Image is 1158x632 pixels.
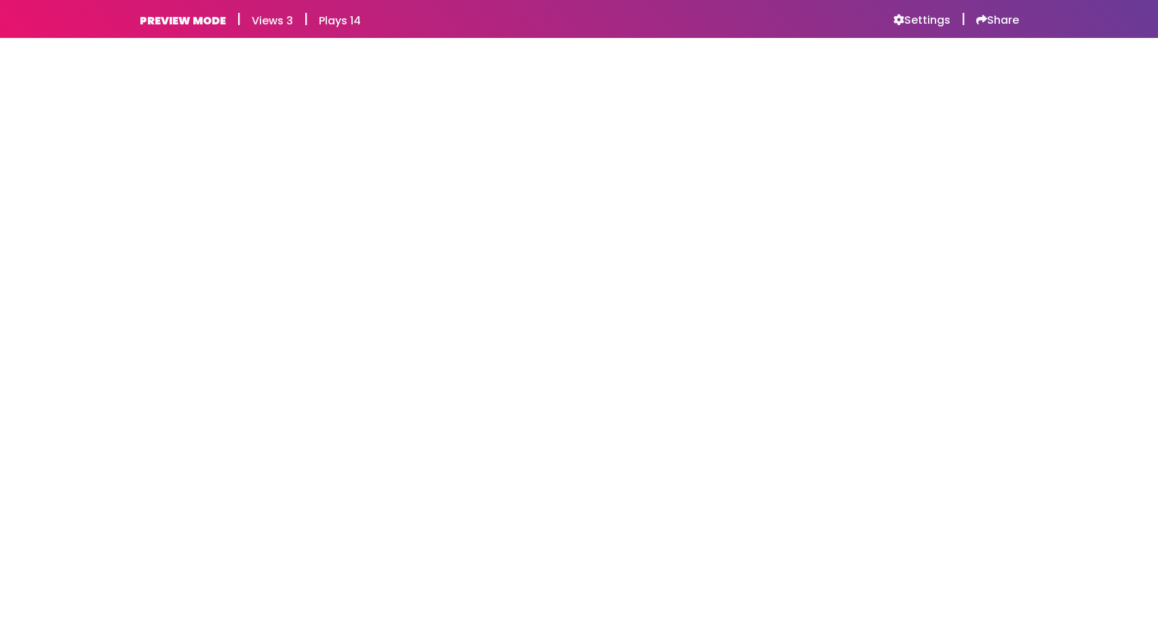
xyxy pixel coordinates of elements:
a: Share [976,14,1019,27]
a: Settings [893,14,950,27]
h6: PREVIEW MODE [140,14,226,27]
h5: | [304,11,308,27]
h6: Plays 14 [319,14,361,27]
h6: Views 3 [252,14,293,27]
h5: | [961,11,965,27]
h5: | [237,11,241,27]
